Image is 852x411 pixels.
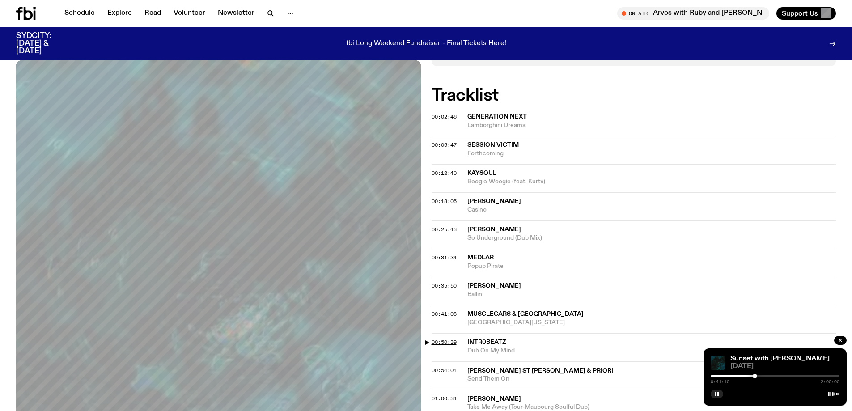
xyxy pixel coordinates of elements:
h3: SYDCITY: [DATE] & [DATE] [16,32,73,55]
span: Support Us [782,9,818,17]
button: 00:50:39 [432,340,457,345]
span: 00:06:47 [432,141,457,148]
span: 00:41:08 [432,310,457,318]
a: Newsletter [212,7,260,20]
a: Explore [102,7,137,20]
span: 2:00:00 [821,380,839,384]
button: 00:54:01 [432,368,457,373]
span: Ballin [467,290,836,299]
span: [PERSON_NAME] [467,283,521,289]
button: 01:00:34 [432,396,457,401]
span: KaySoul [467,170,496,176]
span: [PERSON_NAME] [467,396,521,402]
a: Volunteer [168,7,211,20]
span: Casino [467,206,836,214]
span: intr0beatz [467,339,506,345]
a: Schedule [59,7,100,20]
button: 00:02:46 [432,114,457,119]
span: [PERSON_NAME] St [PERSON_NAME] & Priori [467,368,613,374]
span: 00:12:40 [432,169,457,177]
h2: Tracklist [432,88,836,104]
button: 00:12:40 [432,171,457,176]
span: So Underground (Dub Mix) [467,234,836,242]
span: [DATE] [730,363,839,370]
a: Sunset with [PERSON_NAME] [730,355,830,362]
span: 00:18:05 [432,198,457,205]
button: 00:41:08 [432,312,457,317]
span: Boogie-Woogie (feat. Kurtx) [467,178,836,186]
span: Popup Pirate [467,262,836,271]
span: 0:41:10 [711,380,729,384]
span: 00:31:34 [432,254,457,261]
button: 00:06:47 [432,143,457,148]
span: 00:35:50 [432,282,457,289]
span: 00:50:39 [432,339,457,346]
span: [PERSON_NAME] [467,226,521,233]
span: 00:25:43 [432,226,457,233]
span: Medlar [467,254,494,261]
span: [GEOGRAPHIC_DATA][US_STATE] [467,318,836,327]
span: 00:02:46 [432,113,457,120]
button: 00:35:50 [432,284,457,288]
span: Musclecars & [GEOGRAPHIC_DATA] [467,311,584,317]
span: Lamborghini Dreams [467,121,836,130]
span: Session Victim [467,142,519,148]
span: [PERSON_NAME] [467,198,521,204]
button: 00:31:34 [432,255,457,260]
span: Dub On My Mind [467,347,836,355]
button: 00:25:43 [432,227,457,232]
a: Read [139,7,166,20]
button: On AirArvos with Ruby and [PERSON_NAME] [617,7,769,20]
span: 01:00:34 [432,395,457,402]
button: Support Us [776,7,836,20]
span: 00:54:01 [432,367,457,374]
span: Generation Next [467,114,527,120]
span: Forthcoming [467,149,836,158]
button: 00:18:05 [432,199,457,204]
p: fbi Long Weekend Fundraiser - Final Tickets Here! [346,40,506,48]
span: Send Them On [467,375,836,383]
